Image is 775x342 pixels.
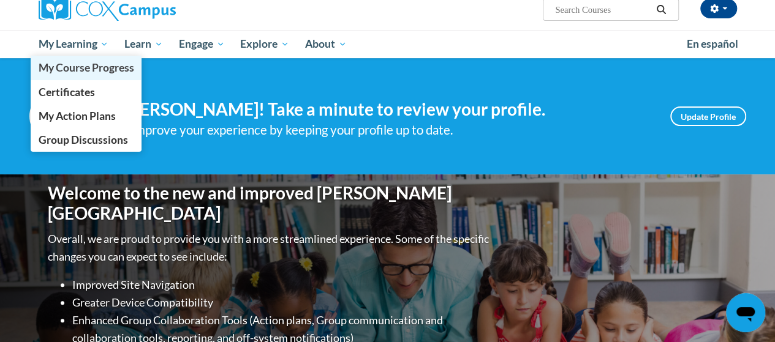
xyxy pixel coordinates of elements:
[72,294,492,311] li: Greater Device Compatibility
[687,37,738,50] span: En español
[38,86,94,99] span: Certificates
[554,2,652,17] input: Search Courses
[124,37,163,51] span: Learn
[31,30,117,58] a: My Learning
[116,30,171,58] a: Learn
[48,230,492,266] p: Overall, we are proud to provide you with a more streamlined experience. Some of the specific cha...
[38,110,115,122] span: My Action Plans
[31,128,142,152] a: Group Discussions
[670,106,746,126] a: Update Profile
[103,99,652,120] h4: Hi [PERSON_NAME]! Take a minute to review your profile.
[103,120,652,140] div: Help improve your experience by keeping your profile up to date.
[38,133,127,146] span: Group Discussions
[171,30,233,58] a: Engage
[679,31,746,57] a: En español
[305,37,347,51] span: About
[48,183,492,224] h1: Welcome to the new and improved [PERSON_NAME][GEOGRAPHIC_DATA]
[240,37,289,51] span: Explore
[297,30,355,58] a: About
[31,104,142,128] a: My Action Plans
[38,61,134,74] span: My Course Progress
[38,37,108,51] span: My Learning
[29,30,746,58] div: Main menu
[179,37,225,51] span: Engage
[29,89,85,144] img: Profile Image
[652,2,670,17] button: Search
[31,80,142,104] a: Certificates
[726,293,765,332] iframe: Button to launch messaging window
[72,276,492,294] li: Improved Site Navigation
[31,56,142,80] a: My Course Progress
[232,30,297,58] a: Explore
